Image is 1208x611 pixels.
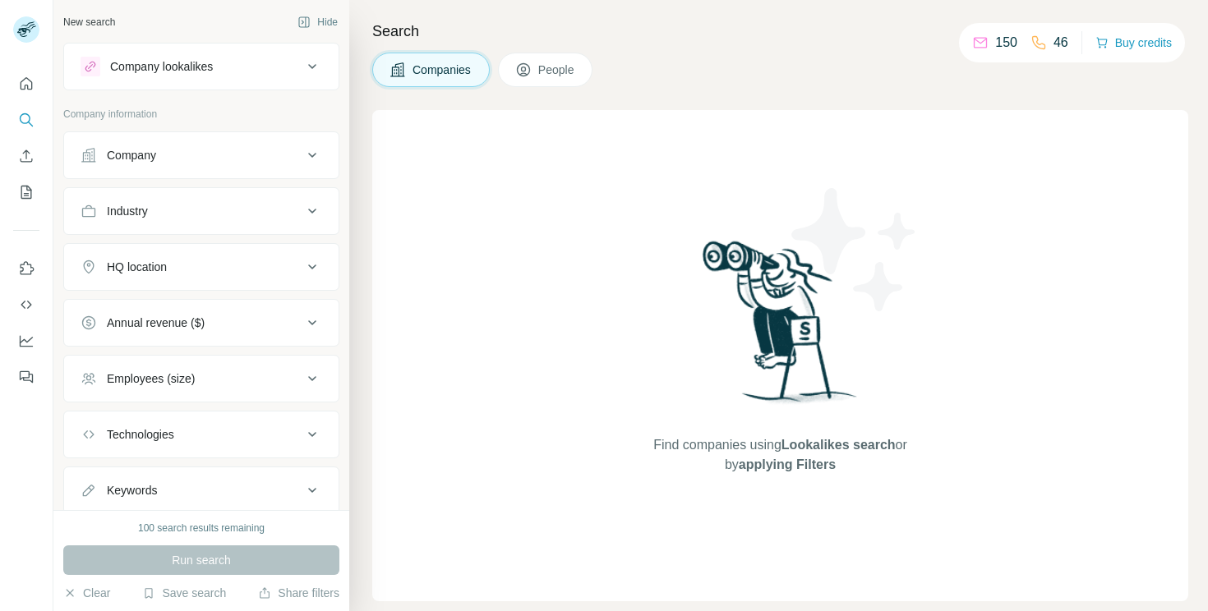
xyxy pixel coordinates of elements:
[13,69,39,99] button: Quick start
[64,415,339,454] button: Technologies
[142,585,226,601] button: Save search
[286,10,349,34] button: Hide
[695,237,866,420] img: Surfe Illustration - Woman searching with binoculars
[1095,31,1172,54] button: Buy credits
[781,176,929,324] img: Surfe Illustration - Stars
[648,435,911,475] span: Find companies using or by
[107,203,148,219] div: Industry
[110,58,213,75] div: Company lookalikes
[995,33,1017,53] p: 150
[372,20,1188,43] h4: Search
[63,585,110,601] button: Clear
[538,62,576,78] span: People
[1054,33,1068,53] p: 46
[64,303,339,342] button: Annual revenue ($)
[63,107,339,122] p: Company information
[64,247,339,287] button: HQ location
[64,471,339,510] button: Keywords
[413,62,473,78] span: Companies
[107,482,157,498] div: Keywords
[13,290,39,319] button: Use Surfe API
[138,521,265,535] div: 100 search results remaining
[782,438,896,452] span: Lookalikes search
[13,177,39,207] button: My lists
[739,457,836,471] span: applying Filters
[107,259,167,275] div: HQ location
[107,370,195,387] div: Employees (size)
[64,136,339,175] button: Company
[63,15,115,30] div: New search
[13,141,39,171] button: Enrich CSV
[258,585,339,601] button: Share filters
[13,362,39,392] button: Feedback
[64,359,339,398] button: Employees (size)
[13,105,39,135] button: Search
[107,147,156,163] div: Company
[107,426,174,443] div: Technologies
[13,326,39,356] button: Dashboard
[107,315,205,331] div: Annual revenue ($)
[64,47,339,86] button: Company lookalikes
[13,254,39,283] button: Use Surfe on LinkedIn
[64,191,339,231] button: Industry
